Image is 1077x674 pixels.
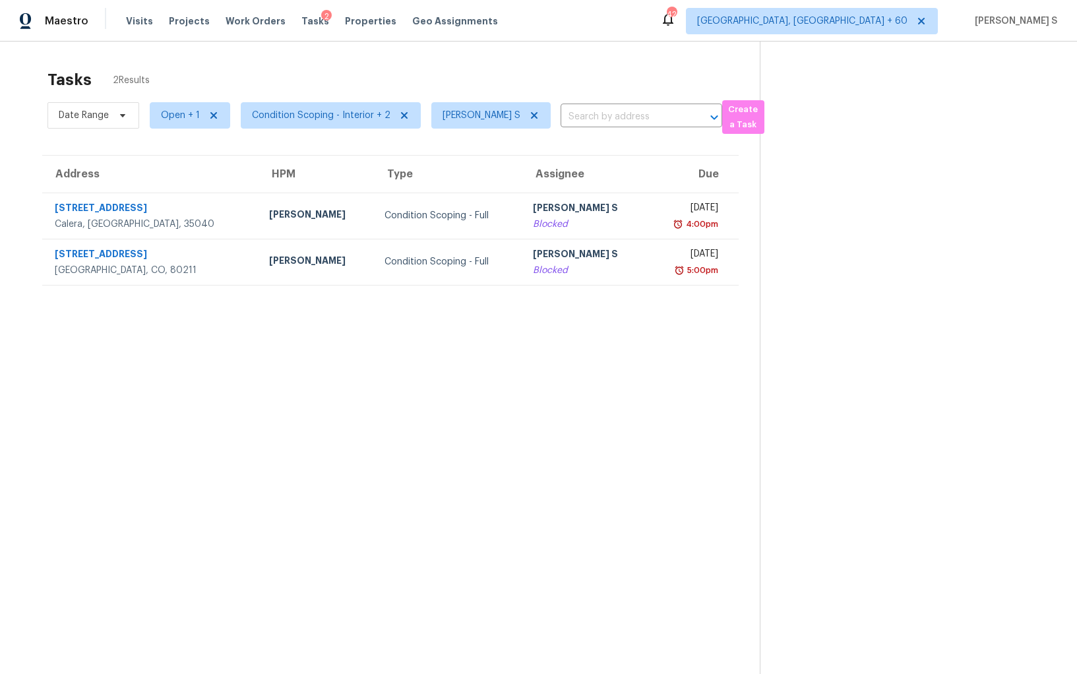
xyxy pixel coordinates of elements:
[55,218,248,231] div: Calera, [GEOGRAPHIC_DATA], 35040
[42,156,259,193] th: Address
[674,264,685,277] img: Overdue Alarm Icon
[385,255,512,268] div: Condition Scoping - Full
[659,201,718,218] div: [DATE]
[729,102,758,133] span: Create a Task
[269,208,363,224] div: [PERSON_NAME]
[659,247,718,264] div: [DATE]
[345,15,396,28] span: Properties
[533,218,638,231] div: Blocked
[412,15,498,28] span: Geo Assignments
[533,247,638,264] div: [PERSON_NAME] S
[226,15,286,28] span: Work Orders
[259,156,374,193] th: HPM
[969,15,1057,28] span: [PERSON_NAME] S
[321,10,332,23] div: 2
[59,109,109,122] span: Date Range
[533,201,638,218] div: [PERSON_NAME] S
[697,15,908,28] span: [GEOGRAPHIC_DATA], [GEOGRAPHIC_DATA] + 60
[522,156,648,193] th: Assignee
[126,15,153,28] span: Visits
[45,15,88,28] span: Maestro
[685,264,718,277] div: 5:00pm
[683,218,718,231] div: 4:00pm
[722,100,764,134] button: Create a Task
[533,264,638,277] div: Blocked
[55,264,248,277] div: [GEOGRAPHIC_DATA], CO, 80211
[55,201,248,218] div: [STREET_ADDRESS]
[561,107,685,127] input: Search by address
[374,156,522,193] th: Type
[113,74,150,87] span: 2 Results
[161,109,200,122] span: Open + 1
[705,108,723,127] button: Open
[169,15,210,28] span: Projects
[673,218,683,231] img: Overdue Alarm Icon
[252,109,390,122] span: Condition Scoping - Interior + 2
[667,8,676,21] div: 429
[301,16,329,26] span: Tasks
[55,247,248,264] div: [STREET_ADDRESS]
[443,109,520,122] span: [PERSON_NAME] S
[385,209,512,222] div: Condition Scoping - Full
[648,156,739,193] th: Due
[47,73,92,86] h2: Tasks
[269,254,363,270] div: [PERSON_NAME]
